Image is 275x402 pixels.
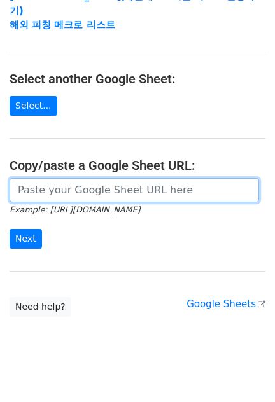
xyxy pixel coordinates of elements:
a: Need help? [10,297,71,317]
input: Next [10,229,42,249]
a: Google Sheets [187,298,265,310]
h4: Copy/paste a Google Sheet URL: [10,158,265,173]
small: Example: [URL][DOMAIN_NAME] [10,205,140,214]
h4: Select another Google Sheet: [10,71,265,87]
a: 해외 피칭 메크로 리스트 [10,19,115,31]
input: Paste your Google Sheet URL here [10,178,259,202]
a: Select... [10,96,57,116]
